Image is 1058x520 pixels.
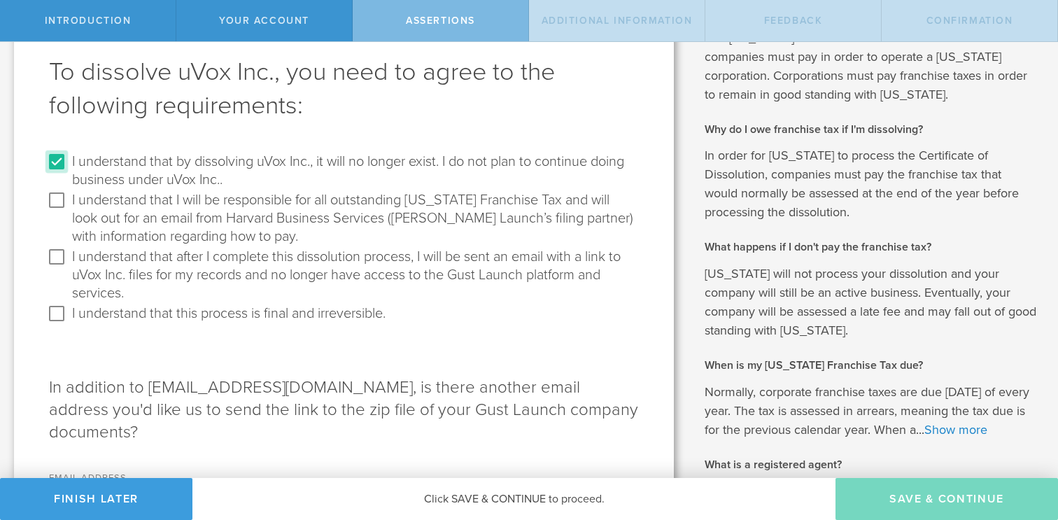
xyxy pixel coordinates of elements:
[45,15,132,27] span: Introduction
[926,15,1013,27] span: Confirmation
[72,150,635,189] label: I understand that by dissolving uVox Inc., it will no longer exist. I do not plan to continue doi...
[705,457,1037,472] h2: What is a registered agent?
[705,122,1037,137] h2: Why do I owe franchise tax if I'm dissolving?
[219,15,309,27] span: Your Account
[764,15,823,27] span: Feedback
[705,29,1037,104] p: The [US_STATE] Franchise Tax is the annual fee that companies must pay in order to operate a [US_...
[406,15,475,27] span: Assertions
[988,411,1058,478] iframe: Chat Widget
[72,189,635,246] label: I understand that I will be responsible for all outstanding [US_STATE] Franchise Tax and will loo...
[705,239,1037,255] h2: What happens if I don't pay the franchise tax?
[705,358,1037,373] h2: When is my [US_STATE] Franchise Tax due?
[542,15,693,27] span: Additional Information
[72,302,386,323] label: I understand that this process is final and irreversible.
[924,422,987,437] a: Show more
[705,146,1037,222] p: In order for [US_STATE] to process the Certificate of Dissolution, companies must pay the franchi...
[49,474,224,486] label: Email Address
[705,265,1037,340] p: [US_STATE] will not process your dissolution and your company will still be an active business. E...
[49,55,639,122] h1: To dissolve uVox Inc., you need to agree to the following requirements:
[192,478,835,520] div: Click SAVE & CONTINUE to proceed.
[72,246,635,302] label: I understand that after I complete this dissolution process, I will be sent an email with a link ...
[49,377,639,444] p: In addition to [EMAIL_ADDRESS][DOMAIN_NAME], is there another email address you'd like us to send...
[835,478,1058,520] button: Save & Continue
[705,383,1037,440] p: Normally, corporate franchise taxes are due [DATE] of every year. The tax is assessed in arrears,...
